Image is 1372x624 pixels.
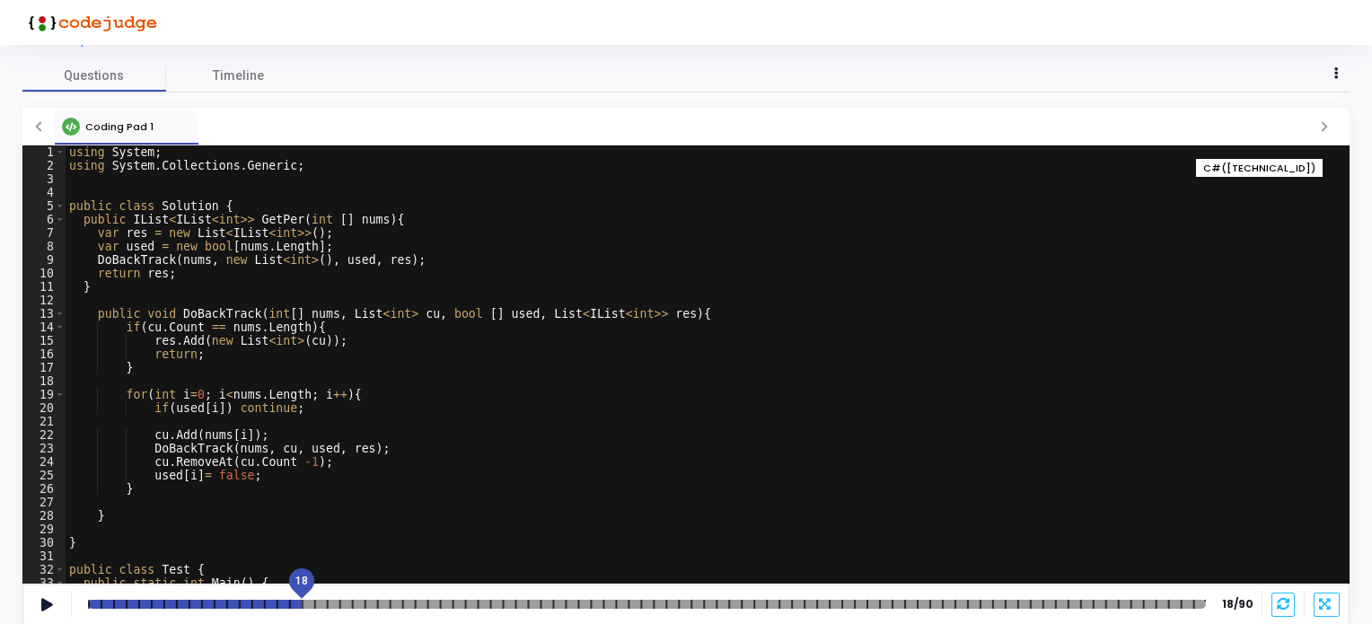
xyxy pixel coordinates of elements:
div: 7 [22,226,66,240]
div: 25 [22,469,66,482]
div: 12 [22,294,66,307]
div: 3 [22,172,66,186]
div: 15 [22,334,66,347]
div: 18 [22,374,66,388]
div: 16 [22,347,66,361]
div: 28 [22,509,66,523]
div: 20 [22,401,66,415]
div: 22 [22,428,66,442]
div: 30 [22,536,66,549]
div: 5 [22,199,66,213]
div: 33 [22,576,66,590]
div: 4 [22,186,66,199]
a: View Description [22,35,122,47]
span: Timeline [213,66,264,85]
span: C#([TECHNICAL_ID]) [1203,161,1315,176]
div: 2 [22,159,66,172]
span: Questions [22,66,166,85]
div: 11 [22,280,66,294]
div: 8 [22,240,66,253]
div: 10 [22,267,66,280]
div: 23 [22,442,66,455]
div: 6 [22,213,66,226]
div: 21 [22,415,66,428]
span: 18 [295,573,308,589]
div: 9 [22,253,66,267]
div: 17 [22,361,66,374]
div: 31 [22,549,66,563]
div: 14 [22,321,66,334]
div: 26 [22,482,66,496]
strong: 18/90 [1222,596,1253,612]
span: Coding Pad 1 [85,119,154,134]
div: 24 [22,455,66,469]
div: 1 [22,145,66,159]
img: logo [22,4,157,40]
div: 29 [22,523,66,536]
div: 27 [22,496,66,509]
div: 13 [22,307,66,321]
div: 32 [22,563,66,576]
div: 19 [22,388,66,401]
